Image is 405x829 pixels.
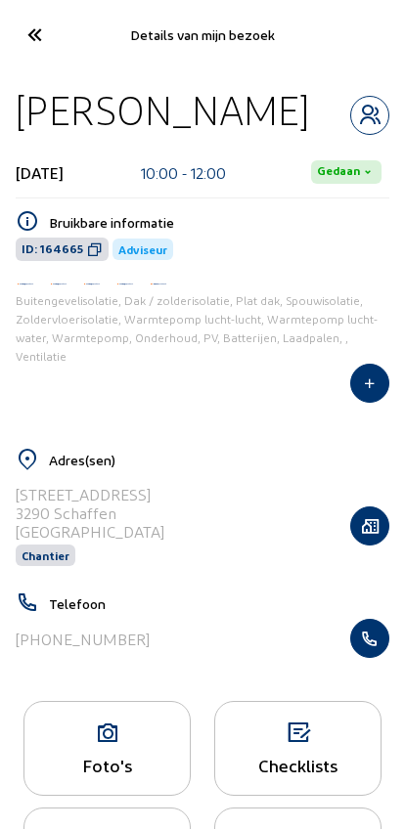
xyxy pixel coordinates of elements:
div: [GEOGRAPHIC_DATA] [16,522,164,541]
div: Foto's [24,755,190,775]
span: Gedaan [317,164,360,180]
div: [PERSON_NAME] [16,85,309,135]
img: Iso Protect [16,282,35,286]
h5: Telefoon [49,595,389,612]
div: [DATE] [16,163,64,182]
img: Energy Protect HVAC [49,282,68,286]
div: 10:00 - 12:00 [141,163,226,182]
div: Checklists [215,755,381,775]
img: Energy Protect Ramen & Deuren [115,282,135,286]
div: [PHONE_NUMBER] [16,630,150,648]
div: Details van mijn bezoek [67,26,337,43]
h5: Bruikbare informatie [49,214,389,231]
span: Buitengevelisolatie, Dak / zolderisolatie, Plat dak, Spouwisolatie, Zoldervloerisolatie, Warmtepo... [16,293,378,363]
h5: Adres(sen) [49,452,389,468]
div: 3290 Schaffen [16,503,164,522]
span: Adviseur [118,242,167,256]
div: [STREET_ADDRESS] [16,485,164,503]
img: Energy Protect PV [82,282,102,286]
span: Chantier [22,548,69,562]
img: Aqua Protect [149,282,168,287]
span: ID: 164665 [22,241,83,257]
